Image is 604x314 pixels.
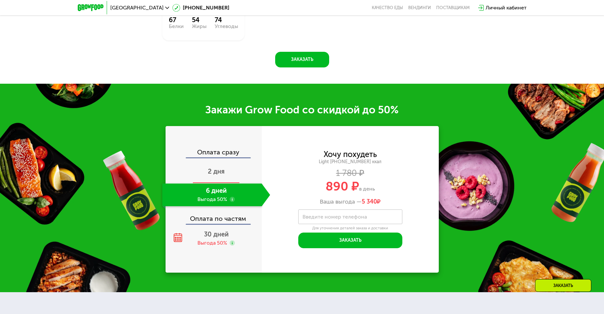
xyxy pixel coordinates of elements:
a: [PHONE_NUMBER] [172,4,229,12]
div: 67 [169,16,184,24]
div: 74 [215,16,238,24]
label: Введите номер телефона [302,215,367,219]
a: Качество еды [372,5,403,10]
div: Личный кабинет [486,4,527,12]
span: 890 ₽ [326,179,359,194]
div: 1 780 ₽ [262,170,439,177]
div: поставщикам [436,5,470,10]
span: в день [359,186,375,192]
div: Оплата сразу [166,149,262,157]
div: 54 [192,16,207,24]
div: Хочу похудеть [324,151,377,158]
span: ₽ [362,198,381,206]
div: Углеводы [215,24,238,29]
div: Выгода 50% [197,239,227,247]
div: Ваша выгода — [262,198,439,206]
button: Заказать [275,52,329,67]
div: Для уточнения деталей заказа и доставки [298,226,402,231]
a: Вендинги [408,5,431,10]
span: 2 дня [208,167,225,175]
div: Белки [169,24,184,29]
div: Light [PHONE_NUMBER] ккал [262,159,439,165]
span: 5 340 [362,198,377,205]
button: Заказать [298,233,402,248]
div: Оплата по частям [166,209,262,224]
div: Жиры [192,24,207,29]
div: Заказать [535,279,591,292]
span: [GEOGRAPHIC_DATA] [110,5,164,10]
span: 30 дней [204,230,229,238]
